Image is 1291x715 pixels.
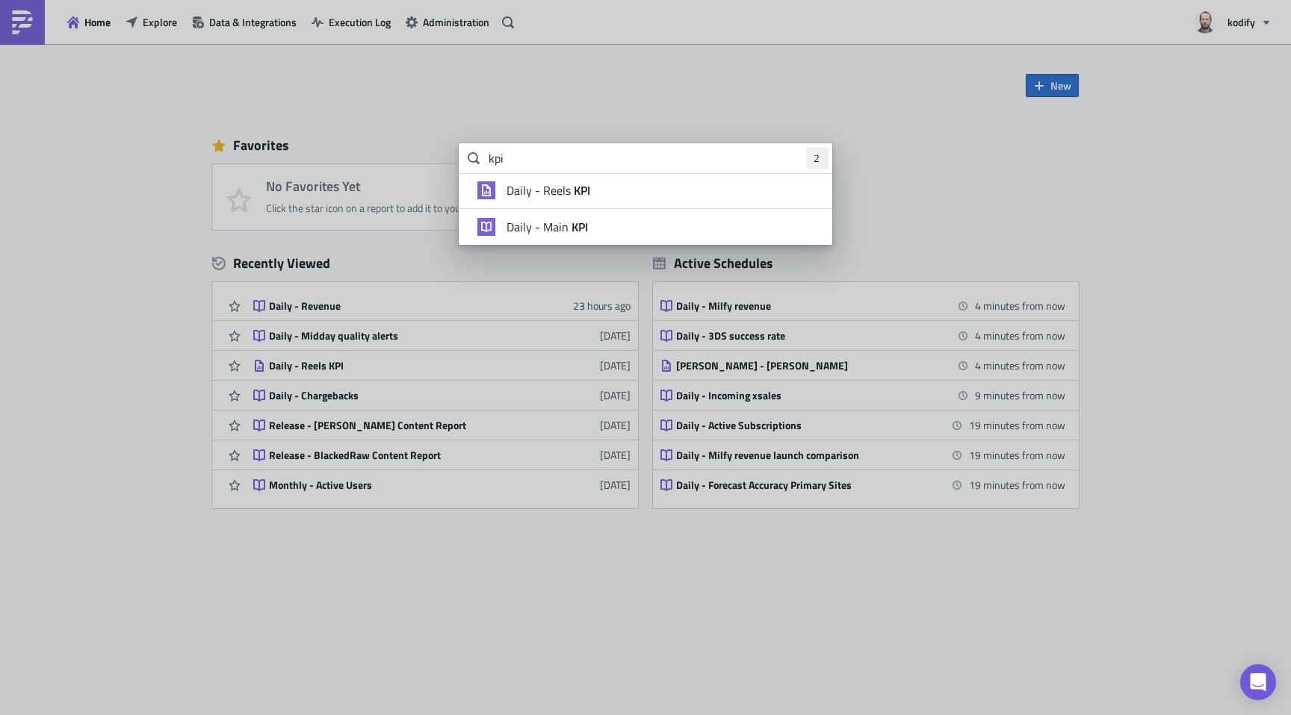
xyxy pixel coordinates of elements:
span: Daily - Reels [507,183,590,198]
strong: KPI [569,218,588,236]
strong: KPI [571,181,590,199]
div: Open Intercom Messenger [1240,664,1276,700]
span: Daily - Main [507,219,588,234]
span: 2 [814,151,821,166]
input: Search for reports... [459,143,832,173]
